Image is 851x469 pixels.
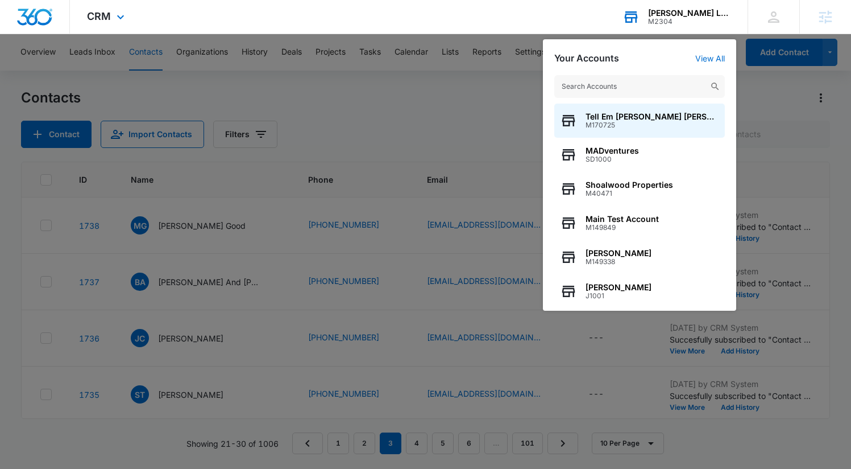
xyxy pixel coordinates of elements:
div: account id [648,18,731,26]
button: Main Test AccountM149849 [554,206,725,240]
span: M149338 [586,258,651,266]
span: M40471 [586,190,673,198]
a: View All [695,54,725,63]
span: CRM [87,10,111,22]
div: account name [648,9,731,18]
button: Tell Em [PERSON_NAME] [PERSON_NAME]M170725 [554,104,725,138]
button: [PERSON_NAME]M149338 [554,240,725,274]
span: Tell Em [PERSON_NAME] [PERSON_NAME] [586,112,719,121]
span: J1001 [586,292,651,300]
span: Shoalwood Properties [586,180,673,190]
span: [PERSON_NAME] [586,283,651,292]
input: Search Accounts [554,75,725,98]
h2: Your Accounts [554,53,619,64]
span: Main Test Account [586,215,659,224]
button: MADventuresSD1000 [554,138,725,172]
span: [PERSON_NAME] [586,249,651,258]
button: Shoalwood PropertiesM40471 [554,172,725,206]
span: MADventures [586,146,639,155]
span: M149849 [586,224,659,232]
button: [PERSON_NAME]J1001 [554,274,725,308]
span: SD1000 [586,155,639,163]
span: M170725 [586,121,719,129]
